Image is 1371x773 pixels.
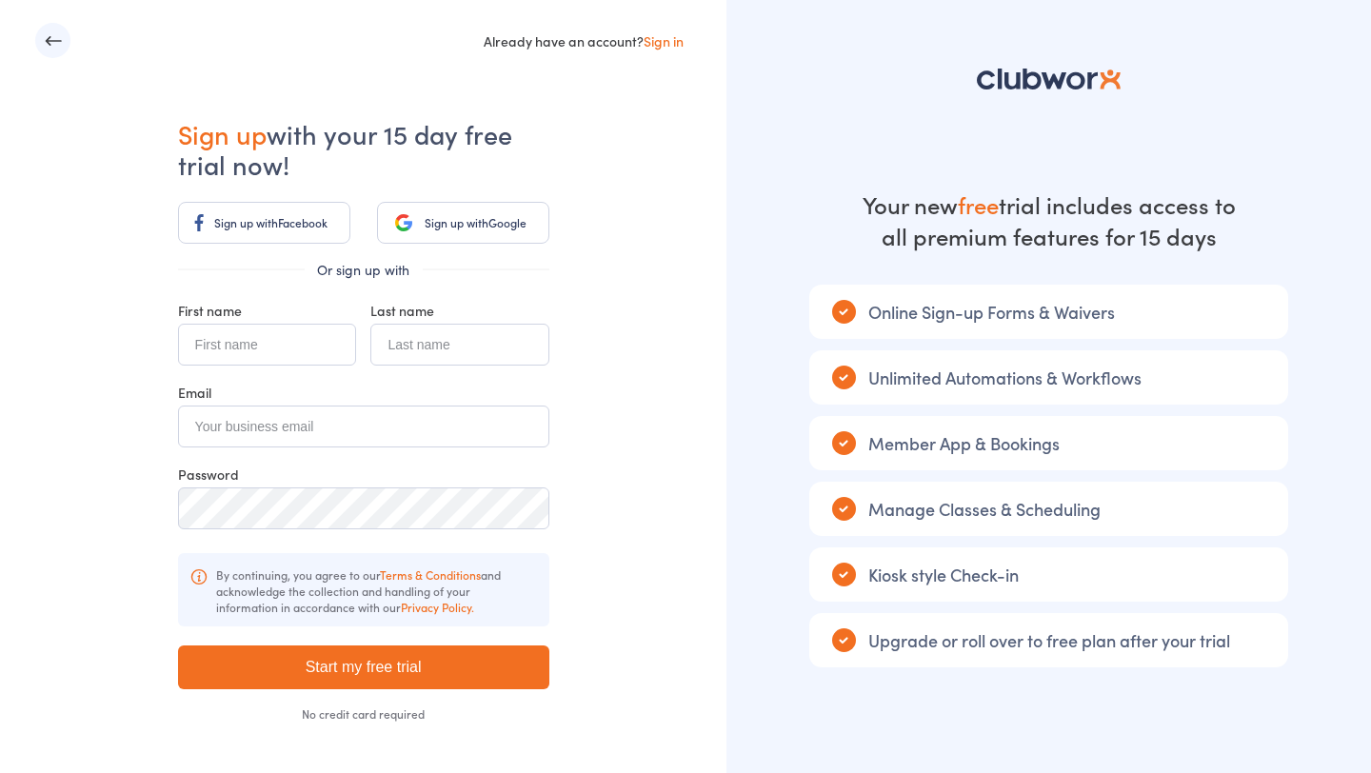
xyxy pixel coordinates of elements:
strong: free [958,188,999,220]
a: Terms & Conditions [380,566,481,583]
div: Already have an account? [484,31,684,50]
div: Kiosk style Check-in [809,547,1288,602]
div: Email [178,383,549,402]
a: Sign up withGoogle [377,202,549,244]
div: Unlimited Automations & Workflows [809,350,1288,405]
div: Upgrade or roll over to free plan after your trial [809,613,1288,667]
div: Manage Classes & Scheduling [809,482,1288,536]
a: Privacy Policy. [401,599,474,615]
img: logo-81c5d2ba81851df8b7b8b3f485ec5aa862684ab1dc4821eed5b71d8415c3dc76.svg [977,69,1121,89]
div: Password [178,465,549,484]
input: Your business email [178,406,549,447]
div: First name [178,301,356,320]
a: Sign up withFacebook [178,202,350,244]
span: Sign up with [214,214,278,230]
div: Or sign up with [178,260,549,279]
span: Sign up [178,115,267,151]
a: Sign in [644,31,684,50]
div: Your new trial includes access to all premium features for 15 days [859,188,1240,251]
div: By continuing, you agree to our and acknowledge the collection and handling of your information i... [178,553,549,626]
div: Member App & Bookings [809,416,1288,470]
h1: with your 15 day free trial now! [178,118,549,179]
span: Sign up with [425,214,488,230]
div: Last name [370,301,548,320]
input: Last name [370,324,548,366]
input: First name [178,324,356,366]
input: Start my free trial [178,645,549,689]
div: No credit card required [178,708,549,720]
div: Online Sign-up Forms & Waivers [809,285,1288,339]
